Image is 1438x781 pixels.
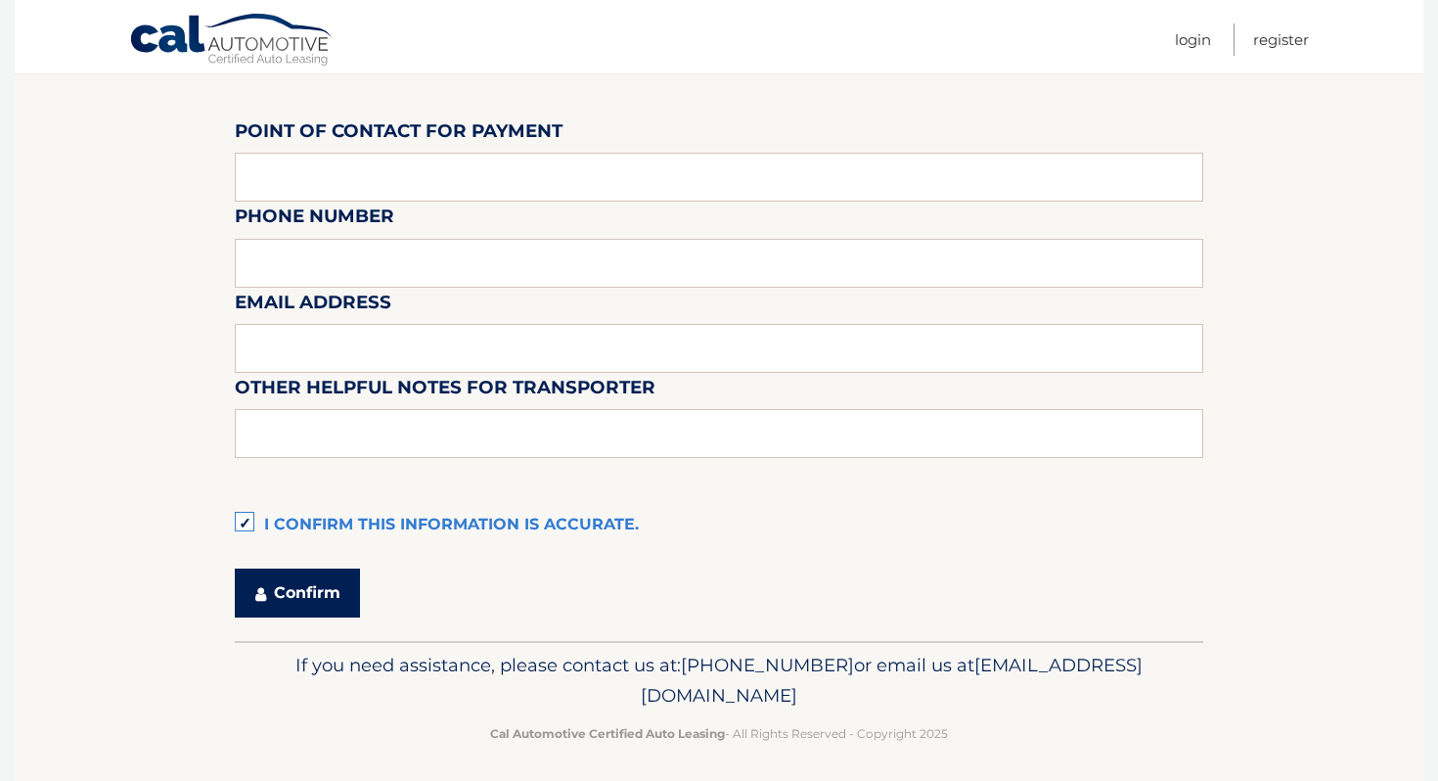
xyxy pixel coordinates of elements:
p: - All Rights Reserved - Copyright 2025 [247,723,1191,744]
a: Login [1175,23,1211,56]
a: Register [1253,23,1309,56]
label: I confirm this information is accurate. [235,506,1203,545]
label: Point of Contact for Payment [235,116,562,153]
label: Other helpful notes for transporter [235,373,655,409]
span: [PHONE_NUMBER] [681,654,854,676]
label: Email Address [235,288,391,324]
strong: Cal Automotive Certified Auto Leasing [490,726,725,741]
p: If you need assistance, please contact us at: or email us at [247,650,1191,712]
a: Cal Automotive [129,13,335,69]
button: Confirm [235,569,360,618]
